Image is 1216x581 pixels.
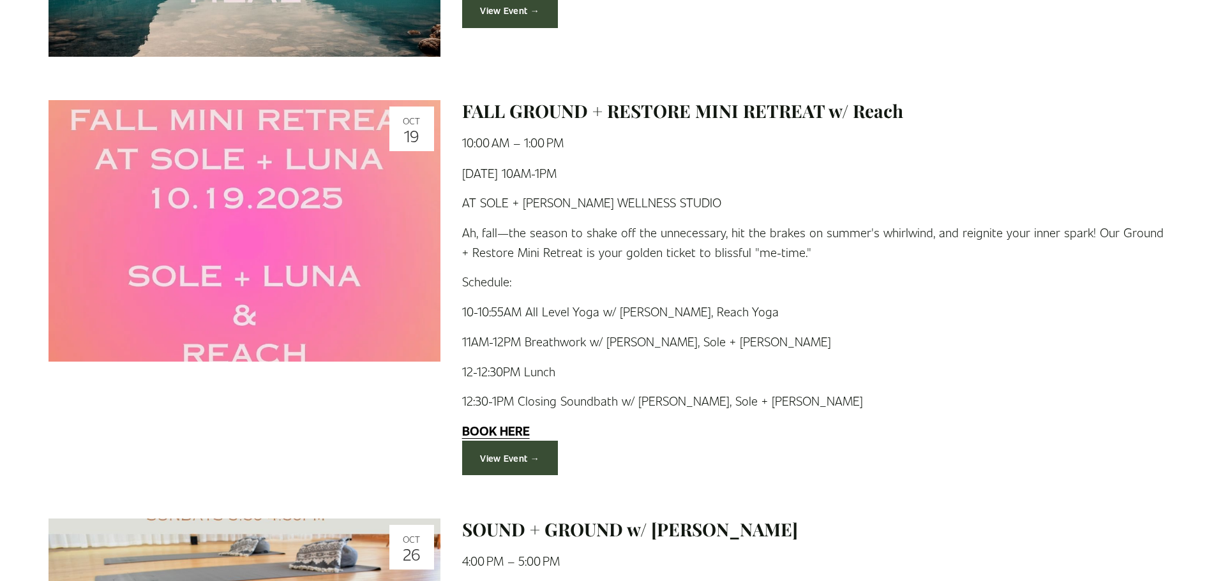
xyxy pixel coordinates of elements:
p: [DATE] 10AM-1PM [462,163,1167,183]
a: View Event → [462,441,559,476]
time: 10:00 AM [462,135,509,150]
p: 11AM-12PM Breathwork w/ [PERSON_NAME], Sole + [PERSON_NAME] [462,332,1167,351]
time: 4:00 PM [462,553,504,568]
a: FALL GROUND + RESTORE MINI RETREAT w/ Reach [462,99,903,122]
p: AT SOLE + [PERSON_NAME] WELLNESS STUDIO [462,193,1167,212]
time: 1:00 PM [524,135,564,150]
p: 12:30-1PM Closing Soundbath w/ [PERSON_NAME], Sole + [PERSON_NAME] [462,391,1167,411]
time: 5:00 PM [518,553,560,568]
p: 10-10:55AM All Level Yoga w/ [PERSON_NAME], Reach Yoga [462,302,1167,321]
div: 19 [393,127,430,143]
a: SOUND + GROUND w/ [PERSON_NAME] [462,517,798,541]
div: Oct [393,534,430,543]
a: BOOK HERE [462,423,530,438]
div: Oct [393,116,430,125]
div: 26 [393,545,430,562]
img: FALL GROUND + RESTORE MINI RETREAT w/ Reach [49,100,440,362]
p: Schedule: [462,272,1167,291]
p: 12-12:30PM Lunch [462,362,1167,381]
p: Ah, fall—the season to shake off the unnecessary, hit the brakes on summer's whirlwind, and reign... [462,223,1167,261]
